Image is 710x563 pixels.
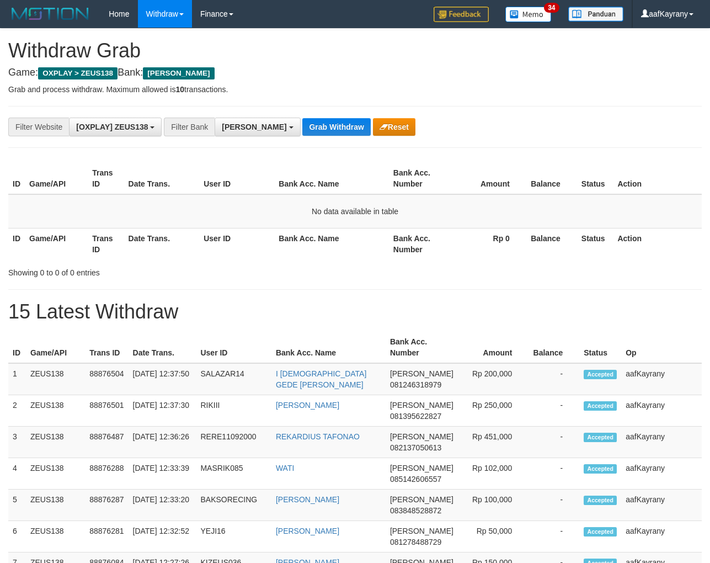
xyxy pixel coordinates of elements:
[621,458,702,490] td: aafKayrany
[505,7,552,22] img: Button%20Memo.svg
[196,458,271,490] td: MASRIK085
[529,332,579,363] th: Balance
[390,495,453,504] span: [PERSON_NAME]
[434,7,489,22] img: Feedback.jpg
[143,67,214,79] span: [PERSON_NAME]
[390,538,441,546] span: Copy 081278488729 to clipboard
[196,490,271,521] td: BAKSORECING
[124,163,200,194] th: Date Trans.
[529,363,579,395] td: -
[276,432,360,441] a: REKARDIUS TAFONAO
[274,163,389,194] th: Bank Acc. Name
[458,521,529,553] td: Rp 50,000
[8,118,69,136] div: Filter Website
[175,85,184,94] strong: 10
[26,490,85,521] td: ZEUS138
[26,332,85,363] th: Game/API
[276,527,339,535] a: [PERSON_NAME]
[621,521,702,553] td: aafKayrany
[25,228,88,259] th: Game/API
[8,301,702,323] h1: 15 Latest Withdraw
[451,163,526,194] th: Amount
[26,363,85,395] td: ZEUS138
[8,490,26,521] td: 5
[8,228,25,259] th: ID
[302,118,370,136] button: Grab Withdraw
[26,427,85,458] td: ZEUS138
[584,464,617,474] span: Accepted
[8,67,702,78] h4: Game: Bank:
[458,490,529,521] td: Rp 100,000
[621,395,702,427] td: aafKayrany
[458,427,529,458] td: Rp 451,000
[25,163,88,194] th: Game/API
[276,495,339,504] a: [PERSON_NAME]
[390,443,441,452] span: Copy 082137050613 to clipboard
[76,123,148,131] span: [OXPLAY] ZEUS138
[129,458,196,490] td: [DATE] 12:33:39
[164,118,215,136] div: Filter Bank
[584,527,617,537] span: Accepted
[8,363,26,395] td: 1
[88,228,124,259] th: Trans ID
[196,332,271,363] th: User ID
[390,432,453,441] span: [PERSON_NAME]
[544,3,559,13] span: 34
[526,163,577,194] th: Balance
[458,363,529,395] td: Rp 200,000
[579,332,621,363] th: Status
[390,380,441,389] span: Copy 081246318979 to clipboard
[621,332,702,363] th: Op
[526,228,577,259] th: Balance
[215,118,300,136] button: [PERSON_NAME]
[529,427,579,458] td: -
[222,123,286,131] span: [PERSON_NAME]
[613,228,702,259] th: Action
[390,369,453,378] span: [PERSON_NAME]
[584,433,617,442] span: Accepted
[199,163,274,194] th: User ID
[276,401,339,410] a: [PERSON_NAME]
[389,228,452,259] th: Bank Acc. Number
[85,458,128,490] td: 88876288
[129,490,196,521] td: [DATE] 12:33:20
[390,527,453,535] span: [PERSON_NAME]
[85,332,128,363] th: Trans ID
[8,84,702,95] p: Grab and process withdraw. Maximum allowed is transactions.
[390,401,453,410] span: [PERSON_NAME]
[274,228,389,259] th: Bank Acc. Name
[8,458,26,490] td: 4
[85,521,128,553] td: 88876281
[196,395,271,427] td: RIKIII
[276,369,366,389] a: I [DEMOGRAPHIC_DATA] GEDE [PERSON_NAME]
[458,458,529,490] td: Rp 102,000
[529,458,579,490] td: -
[199,228,274,259] th: User ID
[8,194,702,229] td: No data available in table
[529,521,579,553] td: -
[129,332,196,363] th: Date Trans.
[85,395,128,427] td: 88876501
[196,363,271,395] td: SALAZAR14
[276,464,294,472] a: WATI
[389,163,452,194] th: Bank Acc. Number
[8,163,25,194] th: ID
[458,332,529,363] th: Amount
[390,475,441,484] span: Copy 085142606557 to clipboard
[390,412,441,421] span: Copy 081395622827 to clipboard
[386,332,458,363] th: Bank Acc. Number
[373,118,415,136] button: Reset
[8,332,26,363] th: ID
[529,395,579,427] td: -
[129,521,196,553] td: [DATE] 12:32:52
[271,332,386,363] th: Bank Acc. Name
[129,363,196,395] td: [DATE] 12:37:50
[458,395,529,427] td: Rp 250,000
[584,401,617,411] span: Accepted
[8,395,26,427] td: 2
[124,228,200,259] th: Date Trans.
[584,370,617,379] span: Accepted
[69,118,162,136] button: [OXPLAY] ZEUS138
[26,458,85,490] td: ZEUS138
[196,521,271,553] td: YEJI16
